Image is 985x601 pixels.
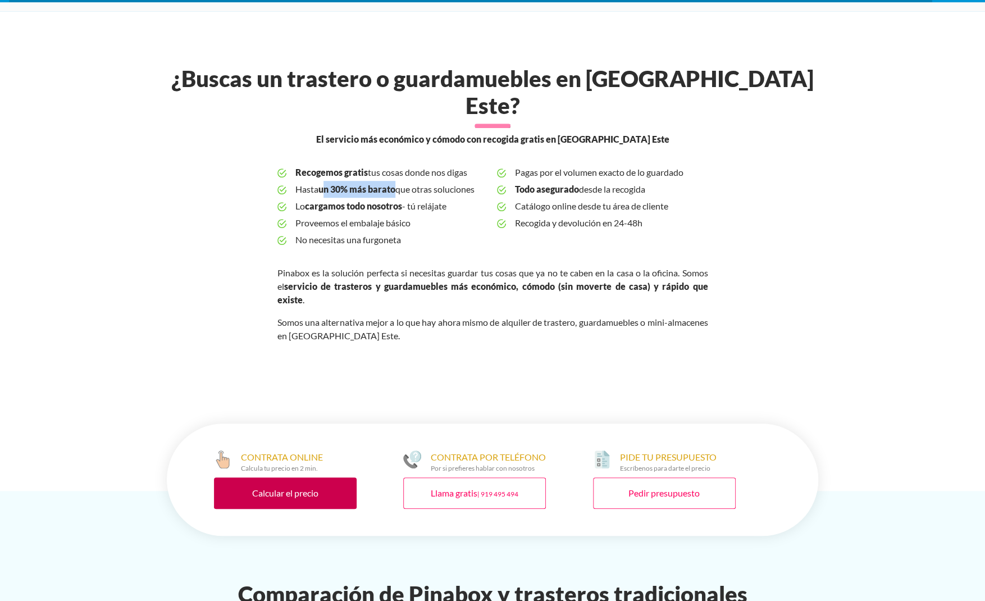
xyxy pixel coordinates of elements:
p: Pinabox es la solución perfecta si necesitas guardar tus cosas que ya no te caben en la casa o la... [277,266,708,307]
p: Somos una alternativa mejor a lo que hay ahora mismo de alquiler de trastero, guardamuebles o min... [277,316,708,343]
div: Widget de chat [783,458,985,601]
a: Calcular el precio [214,477,357,509]
span: Recogida y devolución en 24-48h [515,215,708,231]
span: Catálogo online desde tu área de cliente [515,198,708,215]
a: Llama gratis| 919 495 494 [403,477,546,509]
div: CONTRATA POR TELÉFONO [430,450,545,473]
strong: servicio de trasteros y guardamuebles más económico, cómodo (sin moverte de casa) y rápido que ex... [277,281,708,305]
div: Por si prefieres hablar con nosotros [430,464,545,473]
div: Calcula tu precio en 2 min. [241,464,323,473]
a: Pedir presupuesto [593,477,736,509]
b: Todo asegurado [515,184,579,194]
div: Escríbenos para darte el precio [620,464,717,473]
h2: ¿Buscas un trastero o guardamuebles en [GEOGRAPHIC_DATA] Este? [160,65,825,119]
span: Pagas por el volumen exacto de lo guardado [515,164,708,181]
span: Hasta que otras soluciones [295,181,488,198]
iframe: Chat Widget [783,458,985,601]
b: Recogemos gratis [295,167,368,177]
span: No necesitas una furgoneta [295,231,488,248]
span: desde la recogida [515,181,708,198]
b: un 30% más barato [318,184,395,194]
span: El servicio más económico y cómodo con recogida gratis en [GEOGRAPHIC_DATA] Este [316,133,669,146]
span: Lo - tú relájate [295,198,488,215]
b: cargamos todo nosotros [305,201,402,211]
span: tus cosas donde nos digas [295,164,488,181]
div: PIDE TU PRESUPUESTO [620,450,717,473]
div: CONTRATA ONLINE [241,450,323,473]
span: Proveemos el embalaje básico [295,215,488,231]
small: | 919 495 494 [477,490,518,498]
